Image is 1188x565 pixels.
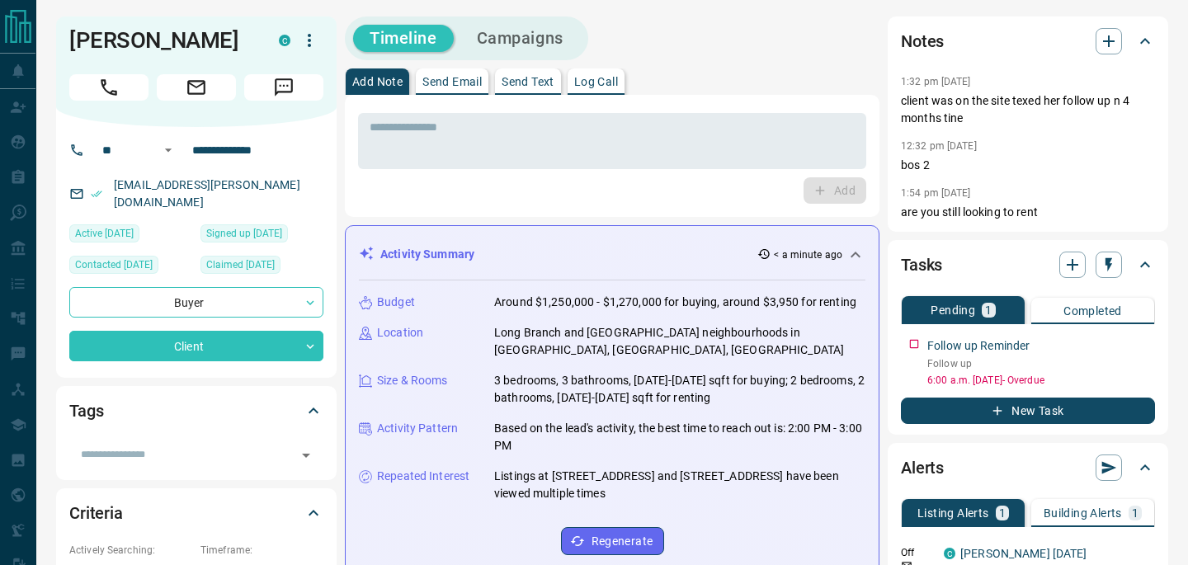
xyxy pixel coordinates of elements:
span: Active [DATE] [75,225,134,242]
p: 1 [985,304,992,316]
p: Budget [377,294,415,311]
button: New Task [901,398,1155,424]
p: Long Branch and [GEOGRAPHIC_DATA] neighbourhoods in [GEOGRAPHIC_DATA], [GEOGRAPHIC_DATA], [GEOGRA... [494,324,865,359]
p: < a minute ago [774,247,842,262]
p: Based on the lead's activity, the best time to reach out is: 2:00 PM - 3:00 PM [494,420,865,454]
div: Fri Jun 12 2020 [200,224,323,247]
span: Signed up [DATE] [206,225,282,242]
div: Wed Dec 06 2023 [69,256,192,279]
p: Timeframe: [200,543,323,558]
h1: [PERSON_NAME] [69,27,254,54]
div: Criteria [69,493,323,533]
button: Regenerate [561,527,664,555]
span: Contacted [DATE] [75,257,153,273]
p: Listings at [STREET_ADDRESS] and [STREET_ADDRESS] have been viewed multiple times [494,468,865,502]
a: [PERSON_NAME] [DATE] [960,547,1087,560]
h2: Alerts [901,454,944,481]
button: Open [158,140,178,160]
p: Building Alerts [1044,507,1122,519]
p: 1:54 pm [DATE] [901,187,971,199]
p: 6:00 a.m. [DATE] - Overdue [927,373,1155,388]
p: Activity Pattern [377,420,458,437]
h2: Notes [901,28,944,54]
span: Email [157,74,236,101]
p: Pending [931,304,975,316]
div: Activity Summary< a minute ago [359,239,865,270]
p: Around $1,250,000 - $1,270,000 for buying, around $3,950 for renting [494,294,856,311]
p: Actively Searching: [69,543,192,558]
div: condos.ca [279,35,290,46]
span: Call [69,74,148,101]
button: Timeline [353,25,454,52]
button: Campaigns [460,25,580,52]
p: Size & Rooms [377,372,448,389]
span: Message [244,74,323,101]
div: Tasks [901,245,1155,285]
div: Alerts [901,448,1155,487]
h2: Tags [69,398,103,424]
p: Log Call [574,76,618,87]
p: Add Note [352,76,403,87]
p: Location [377,324,423,341]
div: condos.ca [944,548,955,559]
p: Completed [1063,305,1122,317]
div: Wed Jul 08 2020 [200,256,323,279]
p: Off [901,545,934,560]
p: Send Text [502,76,554,87]
h2: Criteria [69,500,123,526]
p: Listing Alerts [917,507,989,519]
a: [EMAIL_ADDRESS][PERSON_NAME][DOMAIN_NAME] [114,178,300,209]
p: client was on the site texed her follow up n 4 months tine [901,92,1155,127]
p: Follow up Reminder [927,337,1030,355]
p: 1:32 pm [DATE] [901,76,971,87]
button: Open [295,444,318,467]
div: Client [69,331,323,361]
div: Notes [901,21,1155,61]
div: Buyer [69,287,323,318]
p: Send Email [422,76,482,87]
p: Follow up [927,356,1155,371]
p: 12:32 pm [DATE] [901,140,977,152]
p: 1 [1132,507,1138,519]
h2: Tasks [901,252,942,278]
p: Activity Summary [380,246,474,263]
p: are you still looking to rent [901,204,1155,221]
svg: Email Verified [91,188,102,200]
span: Claimed [DATE] [206,257,275,273]
p: bos 2 [901,157,1155,174]
div: Fri Aug 01 2025 [69,224,192,247]
p: Repeated Interest [377,468,469,485]
div: Tags [69,391,323,431]
p: 1 [999,507,1006,519]
p: 3 bedrooms, 3 bathrooms, [DATE]-[DATE] sqft for buying; 2 bedrooms, 2 bathrooms, [DATE]-[DATE] sq... [494,372,865,407]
